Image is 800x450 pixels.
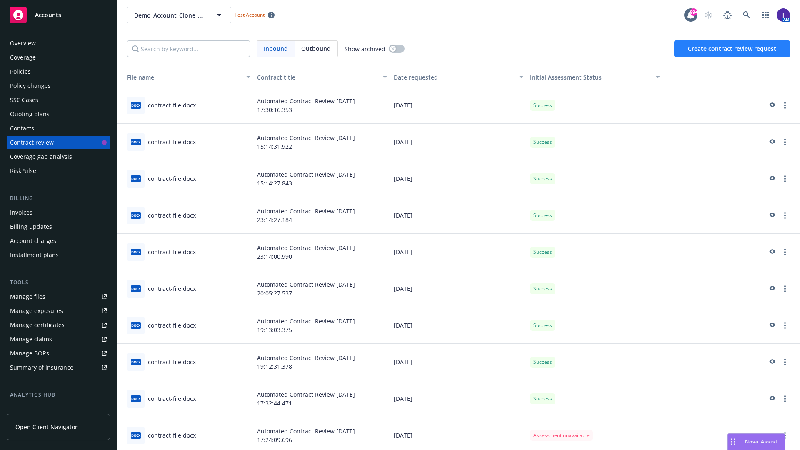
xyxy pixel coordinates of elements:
[10,318,65,332] div: Manage certificates
[780,284,790,294] a: more
[254,234,390,270] div: Automated Contract Review [DATE] 23:14:00.990
[780,100,790,110] a: more
[10,220,52,233] div: Billing updates
[767,210,777,220] a: preview
[780,137,790,147] a: more
[10,290,45,303] div: Manage files
[301,44,331,53] span: Outbound
[700,7,717,23] a: Start snowing
[533,138,552,146] span: Success
[390,160,527,197] div: [DATE]
[131,395,141,402] span: docx
[148,321,196,330] div: contract-file.docx
[7,164,110,177] a: RiskPulse
[10,51,36,64] div: Coverage
[767,394,777,404] a: preview
[533,432,590,439] span: Assessment unavailable
[131,432,141,438] span: docx
[767,137,777,147] a: preview
[10,164,36,177] div: RiskPulse
[15,422,77,431] span: Open Client Navigator
[10,136,54,149] div: Contract review
[7,278,110,287] div: Tools
[7,194,110,202] div: Billing
[295,41,337,57] span: Outbound
[254,307,390,344] div: Automated Contract Review [DATE] 19:13:03.375
[7,51,110,64] a: Coverage
[533,248,552,256] span: Success
[148,101,196,110] div: contract-file.docx
[674,40,790,57] button: Create contract review request
[10,248,59,262] div: Installment plans
[7,37,110,50] a: Overview
[390,307,527,344] div: [DATE]
[10,206,32,219] div: Invoices
[235,11,265,18] span: Test Account
[10,107,50,121] div: Quoting plans
[7,304,110,317] span: Manage exposures
[767,357,777,367] a: preview
[254,160,390,197] div: Automated Contract Review [DATE] 15:14:27.843
[10,122,34,135] div: Contacts
[345,45,385,53] span: Show archived
[390,124,527,160] div: [DATE]
[254,380,390,417] div: Automated Contract Review [DATE] 17:32:44.471
[780,210,790,220] a: more
[10,234,56,247] div: Account charges
[254,124,390,160] div: Automated Contract Review [DATE] 15:14:31.922
[131,322,141,328] span: docx
[10,79,51,92] div: Policy changes
[257,41,295,57] span: Inbound
[738,7,755,23] a: Search
[390,67,527,87] button: Date requested
[767,320,777,330] a: preview
[533,285,552,292] span: Success
[120,73,241,82] div: File name
[254,67,390,87] button: Contract title
[757,7,774,23] a: Switch app
[10,65,31,78] div: Policies
[390,197,527,234] div: [DATE]
[148,357,196,366] div: contract-file.docx
[148,211,196,220] div: contract-file.docx
[148,137,196,146] div: contract-file.docx
[131,212,141,218] span: docx
[127,40,250,57] input: Search by keyword...
[127,7,231,23] button: Demo_Account_Clone_QA_CR_Tests_Client
[533,358,552,366] span: Success
[745,438,778,445] span: Nova Assist
[10,361,73,374] div: Summary of insurance
[254,270,390,307] div: Automated Contract Review [DATE] 20:05:27.537
[148,431,196,440] div: contract-file.docx
[390,87,527,124] div: [DATE]
[767,430,777,440] a: preview
[390,270,527,307] div: [DATE]
[10,93,38,107] div: SSC Cases
[131,102,141,108] span: docx
[7,122,110,135] a: Contacts
[7,93,110,107] a: SSC Cases
[533,322,552,329] span: Success
[767,284,777,294] a: preview
[10,304,63,317] div: Manage exposures
[7,248,110,262] a: Installment plans
[394,73,515,82] div: Date requested
[780,247,790,257] a: more
[7,347,110,360] a: Manage BORs
[533,395,552,402] span: Success
[254,87,390,124] div: Automated Contract Review [DATE] 17:30:16.353
[7,332,110,346] a: Manage claims
[780,430,790,440] a: more
[254,197,390,234] div: Automated Contract Review [DATE] 23:14:27.184
[777,8,790,22] img: photo
[767,174,777,184] a: preview
[690,8,697,16] div: 99+
[7,79,110,92] a: Policy changes
[780,357,790,367] a: more
[533,175,552,182] span: Success
[7,234,110,247] a: Account charges
[131,249,141,255] span: docx
[530,73,602,81] span: Initial Assessment Status
[10,332,52,346] div: Manage claims
[780,394,790,404] a: more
